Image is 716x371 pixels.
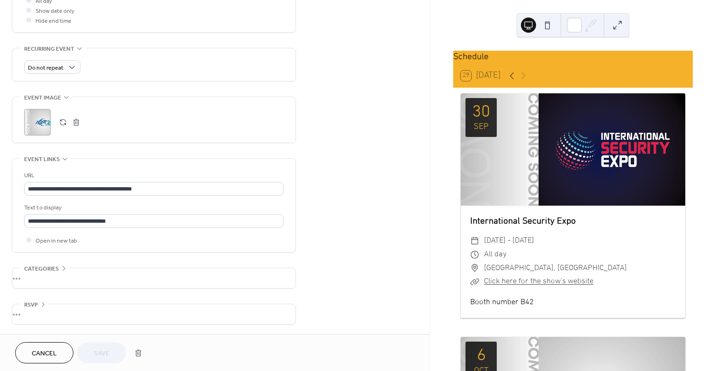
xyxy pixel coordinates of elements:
span: Open in new tab [36,236,77,246]
a: International Security Expo [470,216,576,227]
div: URL [24,171,282,181]
div: ••• [12,304,295,324]
span: All day [484,248,507,262]
div: Booth number B42 [461,297,685,308]
div: ; [24,109,51,136]
a: Click here for the show's website [484,277,593,286]
div: Sep [474,123,489,131]
span: [GEOGRAPHIC_DATA], [GEOGRAPHIC_DATA] [484,262,627,275]
button: Cancel [15,342,73,363]
div: 30 [472,104,490,121]
div: Schedule [453,51,693,64]
span: Cancel [32,349,57,359]
div: ​ [470,275,479,289]
div: ​ [470,262,479,275]
span: RSVP [24,300,38,310]
span: Event image [24,93,61,103]
span: [DATE] - [DATE] [484,234,534,248]
span: Recurring event [24,44,74,54]
div: ​ [470,248,479,262]
span: Show date only [36,6,74,16]
div: ••• [12,268,295,288]
span: Do not repeat [28,63,63,73]
div: Text to display [24,203,282,213]
div: 6 [477,347,486,364]
div: ​ [470,234,479,248]
span: Event links [24,154,60,164]
span: Categories [24,264,59,274]
span: Hide end time [36,16,72,26]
